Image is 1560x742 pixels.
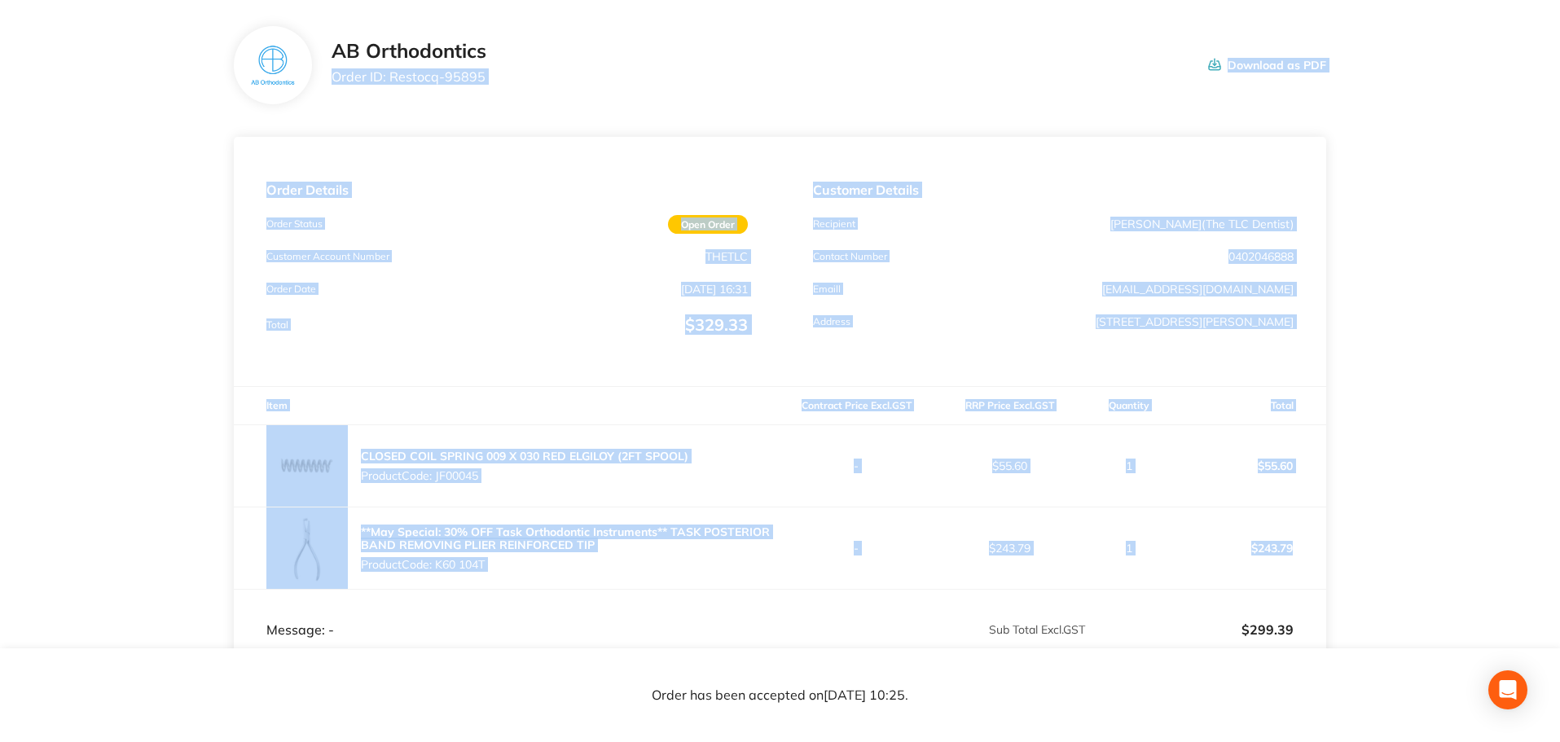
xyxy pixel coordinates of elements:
[1174,446,1325,485] p: $55.60
[1110,217,1294,231] p: [PERSON_NAME]
[781,623,1085,636] p: Sub Total Excl. GST
[813,251,887,262] p: Contact Number
[332,69,486,84] p: Order ID: Restocq- 95895
[1096,315,1294,328] p: [STREET_ADDRESS][PERSON_NAME]
[813,218,855,230] p: Recipient
[1228,250,1294,263] p: 0402046888
[1087,459,1172,472] p: 1
[361,469,688,482] p: Product Code: JF00045
[1087,542,1172,555] p: 1
[780,387,934,425] th: Contract Price Excl. GST
[934,542,1085,555] p: $243.79
[668,215,748,234] span: Open Order
[681,283,748,296] p: [DATE] 16:31
[1174,529,1325,568] p: $243.79
[266,283,316,295] p: Order Date
[781,459,933,472] p: -
[685,314,748,335] span: $329.33
[361,558,780,571] p: Product Code: K60 104T
[813,283,841,295] p: Emaill
[234,387,780,425] th: Item
[266,425,348,507] img: ZWd0NW1ncQ
[933,387,1086,425] th: RRP Price Excl. GST
[361,525,770,552] a: **May Special: 30% OFF Task Orthodontic Instruments** TASK POSTERIOR BAND REMOVING PLIER REINFORC...
[781,542,933,555] p: -
[332,40,486,63] h2: AB Orthodontics
[1102,282,1294,296] a: [EMAIL_ADDRESS][DOMAIN_NAME]
[361,449,688,463] a: CLOSED COIL SPRING 009 X 030 RED ELGILOY (2FT SPOOL)
[247,39,300,92] img: c2xjeWNkeQ
[266,218,323,230] p: Order Status
[1173,387,1326,425] th: Total
[813,182,1294,197] p: Customer Details
[1087,622,1294,637] p: $299.39
[1208,40,1326,90] button: Download as PDF
[652,688,908,703] p: Order has been accepted on [DATE] 10:25 .
[266,507,348,589] img: ZHAzcXZraA
[934,459,1085,472] p: $55.60
[705,250,748,263] p: THETLC
[1086,387,1173,425] th: Quantity
[234,589,780,638] td: Message: -
[813,316,850,327] p: Address
[1488,670,1527,709] div: Open Intercom Messenger
[266,251,389,262] p: Customer Account Number
[1202,217,1294,231] span: ( The TLC Dentist )
[266,319,288,331] p: Total
[266,182,747,197] p: Order Details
